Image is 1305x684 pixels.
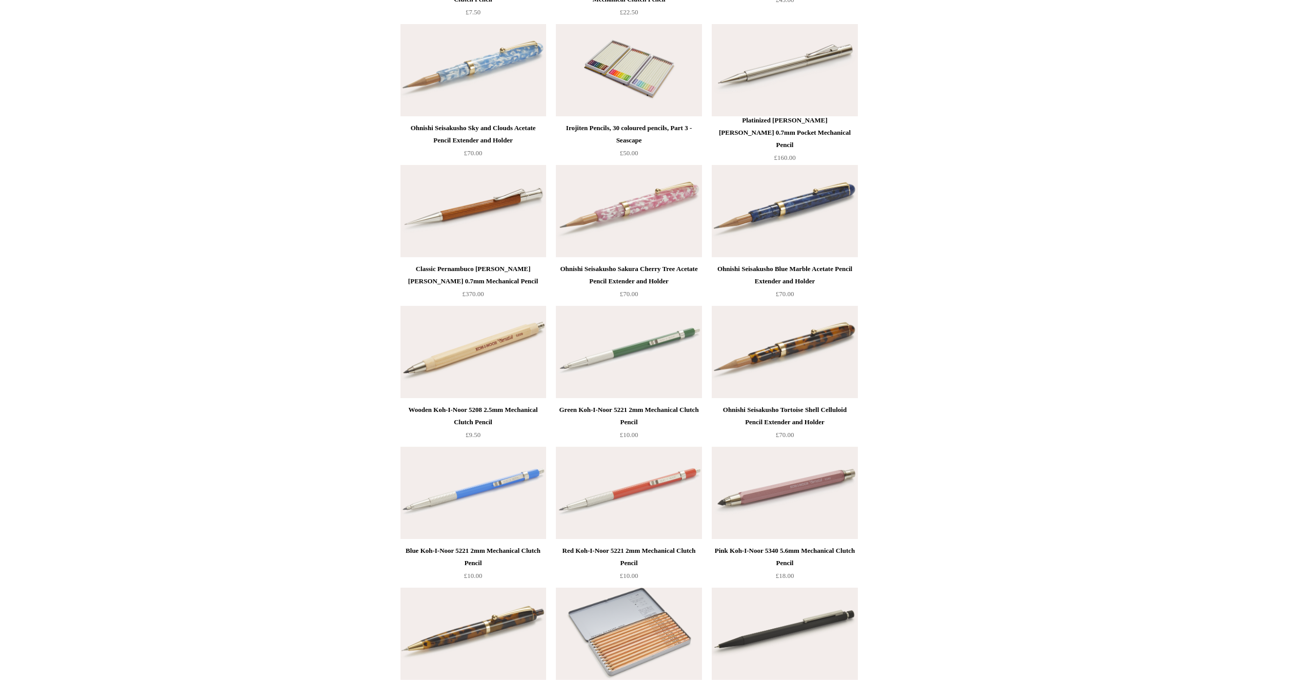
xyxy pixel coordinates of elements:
div: Ohnishi Seisakusho Sakura Cherry Tree Acetate Pencil Extender and Holder [558,263,699,287]
a: Ohnishi Seisakusho Tortoise Shell Celluloid Pencil Extender and Holder Ohnishi Seisakusho Tortois... [712,306,857,398]
span: £70.00 [776,431,794,439]
span: £10.00 [620,431,638,439]
a: Wooden Koh-I-Noor 5208 2.5mm Mechanical Clutch Pencil Wooden Koh-I-Noor 5208 2.5mm Mechanical Clu... [400,306,546,398]
a: Green Koh-I-Noor 5221 2mm Mechanical Clutch Pencil £10.00 [556,404,701,446]
div: Ohnishi Seisakusho Tortoise Shell Celluloid Pencil Extender and Holder [714,404,855,428]
img: Classic Pernambuco Graf Von Faber-Castell 0.7mm Mechanical Pencil [400,165,546,257]
div: Red Koh-I-Noor 5221 2mm Mechanical Clutch Pencil [558,545,699,569]
a: Red Koh-I-Noor 5221 2mm Mechanical Clutch Pencil Red Koh-I-Noor 5221 2mm Mechanical Clutch Pencil [556,447,701,539]
span: £70.00 [464,149,483,157]
a: Ohnishi Seisakusho Sakura Cherry Tree Acetate Pencil Extender and Holder Ohnishi Seisakusho Sakur... [556,165,701,257]
a: Blue Koh-I-Noor 5221 2mm Mechanical Clutch Pencil Blue Koh-I-Noor 5221 2mm Mechanical Clutch Pencil [400,447,546,539]
a: Ohnishi Seisakusho Sakura Cherry Tree Acetate Pencil Extender and Holder £70.00 [556,263,701,305]
a: Matte Black Lamy CP1 0.7mm Mechanical Pencil Matte Black Lamy CP1 0.7mm Mechanical Pencil [712,588,857,680]
div: Blue Koh-I-Noor 5221 2mm Mechanical Clutch Pencil [403,545,544,569]
a: Ohnishi Seisakusho Blue Marble Acetate Pencil Extender and Holder Ohnishi Seisakusho Blue Marble ... [712,165,857,257]
a: Ohnishi Seisakusho Tortoise Shell Celluloid 0.5mm Mechanical Pencil Ohnishi Seisakusho Tortoise S... [400,588,546,680]
a: Irojiten Pencils, 30 coloured pencils, Part 3 - Seascape Irojiten Pencils, 30 coloured pencils, P... [556,24,701,116]
div: Wooden Koh-I-Noor 5208 2.5mm Mechanical Clutch Pencil [403,404,544,428]
span: £370.00 [462,290,484,298]
img: Ohnishi Seisakusho Sky and Clouds Acetate Pencil Extender and Holder [400,24,546,116]
a: Classic Pernambuco Graf Von Faber-Castell 0.7mm Mechanical Pencil Classic Pernambuco Graf Von Fab... [400,165,546,257]
a: Pink Koh-I-Noor 5340 5.6mm Mechanical Clutch Pencil Pink Koh-I-Noor 5340 5.6mm Mechanical Clutch ... [712,447,857,539]
a: Ohnishi Seisakusho Tortoise Shell Celluloid Pencil Extender and Holder £70.00 [712,404,857,446]
span: £18.00 [776,572,794,579]
a: Irojiten Pencils, 30 coloured pencils, Part 3 - Seascape £50.00 [556,122,701,164]
span: £160.00 [774,154,795,161]
a: Green Koh-I-Noor 5221 2mm Mechanical Clutch Pencil Green Koh-I-Noor 5221 2mm Mechanical Clutch Pe... [556,306,701,398]
img: Ohnishi Seisakusho Tortoise Shell Celluloid Pencil Extender and Holder [712,306,857,398]
span: £10.00 [464,572,483,579]
a: Ohnishi Seisakusho Blue Marble Acetate Pencil Extender and Holder £70.00 [712,263,857,305]
div: Classic Pernambuco [PERSON_NAME] [PERSON_NAME] 0.7mm Mechanical Pencil [403,263,544,287]
a: Platinized [PERSON_NAME] [PERSON_NAME] 0.7mm Pocket Mechanical Pencil £160.00 [712,114,857,164]
a: Platinized Graf Von Faber-Castell 0.7mm Pocket Mechanical Pencil Platinized Graf Von Faber-Castel... [712,24,857,116]
a: Blue Koh-I-Noor 5221 2mm Mechanical Clutch Pencil £10.00 [400,545,546,587]
span: £70.00 [620,290,638,298]
img: Blue Koh-I-Noor 5221 2mm Mechanical Clutch Pencil [400,447,546,539]
img: Pink Koh-I-Noor 5340 5.6mm Mechanical Clutch Pencil [712,447,857,539]
img: Irojiten Pencils, 30 coloured pencils, Part 3 - Seascape [556,24,701,116]
div: Ohnishi Seisakusho Blue Marble Acetate Pencil Extender and Holder [714,263,855,287]
a: Ohnishi Seisakusho Sky and Clouds Acetate Pencil Extender and Holder £70.00 [400,122,546,164]
span: £70.00 [776,290,794,298]
a: Pink Koh-I-Noor 5340 5.6mm Mechanical Clutch Pencil £18.00 [712,545,857,587]
span: £50.00 [620,149,638,157]
span: £10.00 [620,572,638,579]
img: Wooden Koh-I-Noor 5208 2.5mm Mechanical Clutch Pencil [400,306,546,398]
a: Wooden Koh-I-Noor 5208 2.5mm Mechanical Clutch Pencil £9.50 [400,404,546,446]
img: Matte Black Lamy CP1 0.7mm Mechanical Pencil [712,588,857,680]
a: Kitaboshi 12 Grade Graph Drawing Pencil Set Kitaboshi 12 Grade Graph Drawing Pencil Set [556,588,701,680]
img: Green Koh-I-Noor 5221 2mm Mechanical Clutch Pencil [556,306,701,398]
div: Ohnishi Seisakusho Sky and Clouds Acetate Pencil Extender and Holder [403,122,544,147]
a: Ohnishi Seisakusho Sky and Clouds Acetate Pencil Extender and Holder Ohnishi Seisakusho Sky and C... [400,24,546,116]
div: Pink Koh-I-Noor 5340 5.6mm Mechanical Clutch Pencil [714,545,855,569]
span: £9.50 [466,431,480,439]
a: Red Koh-I-Noor 5221 2mm Mechanical Clutch Pencil £10.00 [556,545,701,587]
div: Platinized [PERSON_NAME] [PERSON_NAME] 0.7mm Pocket Mechanical Pencil [714,114,855,151]
img: Platinized Graf Von Faber-Castell 0.7mm Pocket Mechanical Pencil [712,24,857,116]
div: Irojiten Pencils, 30 coloured pencils, Part 3 - Seascape [558,122,699,147]
img: Ohnishi Seisakusho Tortoise Shell Celluloid 0.5mm Mechanical Pencil [400,588,546,680]
div: Green Koh-I-Noor 5221 2mm Mechanical Clutch Pencil [558,404,699,428]
span: £22.50 [620,8,638,16]
img: Red Koh-I-Noor 5221 2mm Mechanical Clutch Pencil [556,447,701,539]
span: £7.50 [466,8,480,16]
a: Classic Pernambuco [PERSON_NAME] [PERSON_NAME] 0.7mm Mechanical Pencil £370.00 [400,263,546,305]
img: Kitaboshi 12 Grade Graph Drawing Pencil Set [556,588,701,680]
img: Ohnishi Seisakusho Sakura Cherry Tree Acetate Pencil Extender and Holder [556,165,701,257]
img: Ohnishi Seisakusho Blue Marble Acetate Pencil Extender and Holder [712,165,857,257]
